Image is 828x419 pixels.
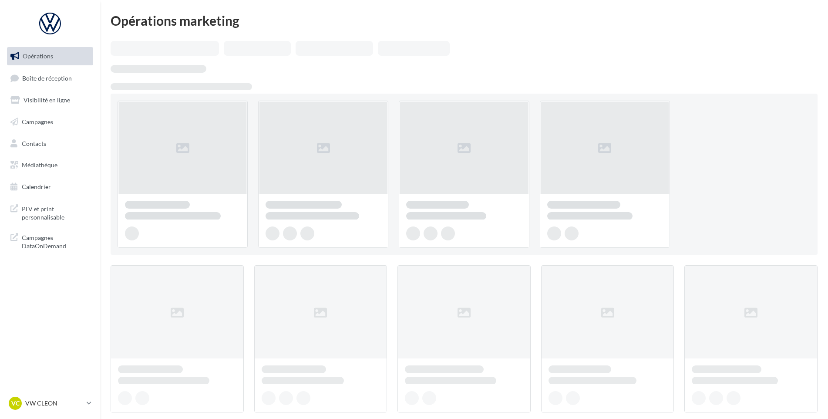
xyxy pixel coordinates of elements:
[22,232,90,250] span: Campagnes DataOnDemand
[5,91,95,109] a: Visibilité en ligne
[5,178,95,196] a: Calendrier
[22,183,51,190] span: Calendrier
[111,14,818,27] div: Opérations marketing
[22,118,53,125] span: Campagnes
[11,399,20,408] span: VC
[7,395,93,412] a: VC VW CLEON
[5,228,95,254] a: Campagnes DataOnDemand
[5,156,95,174] a: Médiathèque
[25,399,83,408] p: VW CLEON
[22,161,57,169] span: Médiathèque
[22,203,90,222] span: PLV et print personnalisable
[5,135,95,153] a: Contacts
[24,96,70,104] span: Visibilité en ligne
[22,139,46,147] span: Contacts
[22,74,72,81] span: Boîte de réception
[5,47,95,65] a: Opérations
[5,113,95,131] a: Campagnes
[5,199,95,225] a: PLV et print personnalisable
[5,69,95,88] a: Boîte de réception
[23,52,53,60] span: Opérations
